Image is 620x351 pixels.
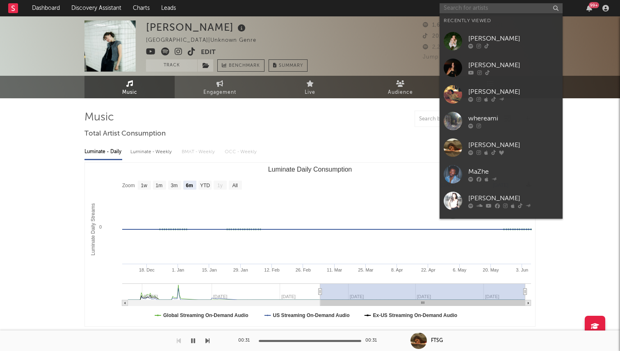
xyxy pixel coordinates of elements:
[440,214,563,241] a: Twisted N' Luv
[421,267,435,272] text: 22. Apr
[440,28,563,54] a: [PERSON_NAME]
[483,267,499,272] text: 20. May
[172,267,184,272] text: 1. Jan
[444,16,558,26] div: Recently Viewed
[146,59,197,72] button: Track
[468,193,558,203] div: [PERSON_NAME]
[201,48,216,58] button: Edit
[468,113,558,123] div: whereami
[415,116,501,122] input: Search by song name or URL
[202,267,217,272] text: 15. Jan
[163,313,248,318] text: Global Streaming On-Demand Audio
[139,267,155,272] text: 18. Dec
[84,129,166,139] span: Total Artist Consumption
[268,166,352,173] text: Luminate Daily Consumption
[90,203,96,255] text: Luminate Daily Streams
[217,59,264,72] a: Benchmark
[468,87,558,97] div: [PERSON_NAME]
[175,76,265,98] a: Engagement
[146,36,266,45] div: [GEOGRAPHIC_DATA] | Unknown Genre
[358,267,374,272] text: 25. Mar
[217,183,223,188] text: 1y
[99,224,102,229] text: 0
[269,59,308,72] button: Summary
[273,313,350,318] text: US Streaming On-Demand Audio
[391,267,403,272] text: 8. Apr
[440,188,563,214] a: [PERSON_NAME]
[229,61,260,71] span: Benchmark
[305,88,315,97] span: Live
[468,60,558,70] div: [PERSON_NAME]
[440,54,563,81] a: [PERSON_NAME]
[355,76,445,98] a: Audience
[200,183,210,188] text: YTD
[232,183,237,188] text: All
[264,267,279,272] text: 12. Feb
[516,267,528,272] text: 3. Jun
[373,313,458,318] text: Ex-US Streaming On-Demand Audio
[423,45,497,50] span: 2,251 Monthly Listeners
[122,88,137,97] span: Music
[586,5,592,11] button: 99+
[296,267,311,272] text: 26. Feb
[440,81,563,108] a: [PERSON_NAME]
[146,20,248,34] div: [PERSON_NAME]
[440,134,563,161] a: [PERSON_NAME]
[130,145,173,159] div: Luminate - Weekly
[84,76,175,98] a: Music
[423,34,451,39] span: 20,300
[468,34,558,43] div: [PERSON_NAME]
[203,88,236,97] span: Engagement
[453,267,467,272] text: 6. May
[238,336,255,346] div: 00:31
[423,23,447,28] span: 1,638
[431,337,443,344] div: FTSG
[141,183,148,188] text: 1w
[440,161,563,188] a: MaZhe
[440,108,563,134] a: whereami
[186,183,193,188] text: 6m
[84,145,122,159] div: Luminate - Daily
[388,88,413,97] span: Audience
[265,76,355,98] a: Live
[327,267,342,272] text: 11. Mar
[122,183,135,188] text: Zoom
[156,183,163,188] text: 1m
[468,140,558,150] div: [PERSON_NAME]
[233,267,248,272] text: 29. Jan
[171,183,178,188] text: 3m
[589,2,599,8] div: 99 +
[85,163,535,326] svg: Luminate Daily Consumption
[440,3,563,14] input: Search for artists
[279,63,303,68] span: Summary
[423,54,471,60] span: Jump Score: 70.0
[468,167,558,177] div: MaZhe
[365,336,382,346] div: 00:31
